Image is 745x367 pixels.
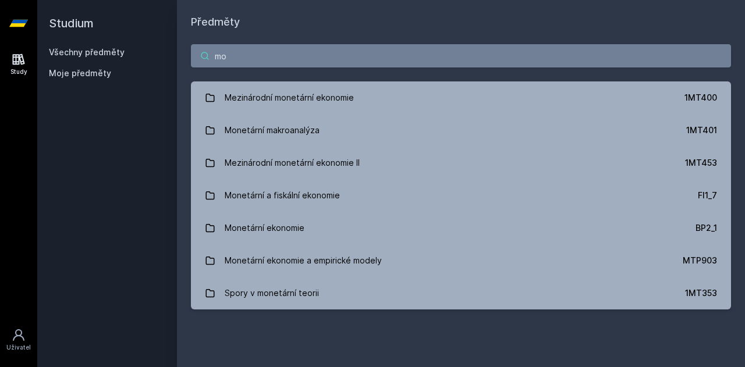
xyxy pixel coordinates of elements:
div: 1MT400 [684,92,717,104]
div: Monetární ekonomie a empirické modely [225,249,382,272]
div: 1MT453 [685,157,717,169]
div: BP2_1 [696,222,717,234]
div: Spory v monetární teorii [225,282,319,305]
a: Monetární ekonomie a empirické modely MTP903 [191,244,731,277]
div: Monetární ekonomie [225,216,304,240]
a: Monetární a fiskální ekonomie FI1_7 [191,179,731,212]
div: 1MT401 [686,124,717,136]
a: Monetární ekonomie BP2_1 [191,212,731,244]
a: Uživatel [2,322,35,358]
h1: Předměty [191,14,731,30]
div: Mezinárodní monetární ekonomie II [225,151,360,174]
div: Study [10,67,27,76]
a: Monetární makroanalýza 1MT401 [191,114,731,147]
a: Spory v monetární teorii 1MT353 [191,277,731,309]
div: MTP903 [683,255,717,266]
div: Mezinárodní monetární ekonomie [225,86,354,109]
a: Mezinárodní monetární ekonomie II 1MT453 [191,147,731,179]
div: 1MT353 [685,287,717,299]
input: Název nebo ident předmětu… [191,44,731,67]
a: Všechny předměty [49,47,125,57]
div: Monetární makroanalýza [225,119,320,142]
a: Mezinárodní monetární ekonomie 1MT400 [191,81,731,114]
div: Monetární a fiskální ekonomie [225,184,340,207]
div: FI1_7 [698,190,717,201]
span: Moje předměty [49,67,111,79]
div: Uživatel [6,343,31,352]
a: Study [2,47,35,82]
